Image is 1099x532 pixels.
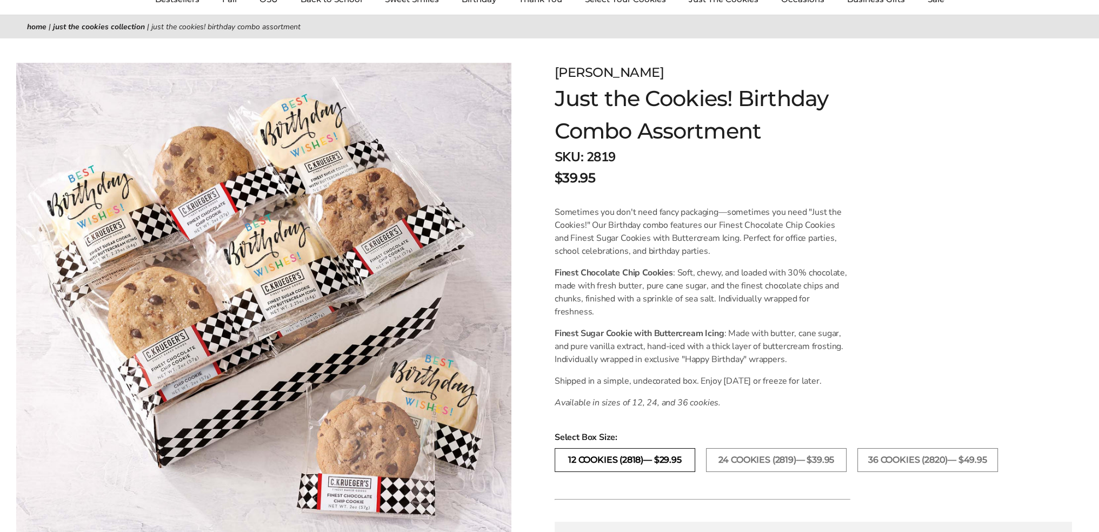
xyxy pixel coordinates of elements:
[555,148,583,166] strong: SKU:
[555,375,850,387] p: Shipped in a simple, undecorated box. Enjoy [DATE] or freeze for later.
[27,21,1072,33] nav: breadcrumbs
[555,431,1072,444] span: Select Box Size:
[555,327,850,366] p: : Made with butter, cane sugar, and pure vanilla extract, hand-iced with a thick layer of butterc...
[9,491,112,523] iframe: Sign Up via Text for Offers
[49,22,51,32] span: |
[151,22,301,32] span: Just the Cookies! Birthday Combo Assortment
[555,327,724,339] b: Finest Sugar Cookie with Buttercream Icing
[555,168,595,188] span: $39.95
[555,267,673,279] b: Finest Chocolate Chip Cookies
[555,448,695,472] label: 12 COOKIES (2818)— $29.95
[555,206,850,258] p: Sometimes you don't need fancy packaging—sometimes you need "Just the Cookies!" Our Birthday comb...
[706,448,847,472] label: 24 COOKIES (2819)— $39.95
[857,448,998,472] label: 36 COOKIES (2820)— $49.95
[555,82,900,147] h1: Just the Cookies! Birthday Combo Assortment
[587,148,616,166] span: 2819
[53,22,145,32] a: Just the Cookies Collection
[555,397,721,409] em: Available in sizes of 12, 24, and 36 cookies.
[27,22,46,32] a: Home
[555,63,900,82] div: [PERSON_NAME]
[147,22,149,32] span: |
[555,266,850,318] p: : Soft, chewy, and loaded with 30% chocolate, made with fresh butter, pure cane sugar, and the fi...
